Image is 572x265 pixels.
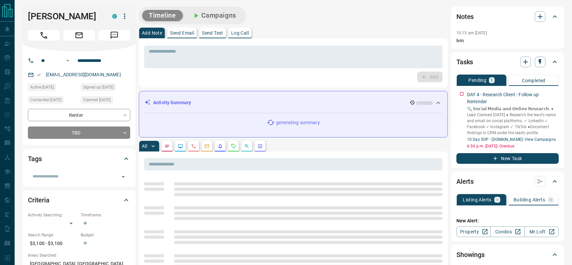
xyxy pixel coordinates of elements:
[37,73,41,77] svg: Email Verified
[83,84,114,91] span: Signed up [DATE]
[456,37,559,44] p: lvm
[467,143,559,149] p: 6:34 p.m. [DATE] - Overdue
[456,217,559,224] p: New Alert:
[204,143,210,149] svg: Emails
[144,97,442,109] div: Activity Summary
[467,137,556,142] a: 10 Day SOP - [DOMAIN_NAME]- View Campaigns
[178,143,183,149] svg: Lead Browsing Activity
[28,84,77,93] div: Sun Aug 10 2025
[257,143,263,149] svg: Agent Actions
[514,197,545,202] p: Building Alerts
[164,143,170,149] svg: Notes
[456,226,491,237] a: Property
[112,14,117,19] div: condos.ca
[63,30,95,41] span: Email
[142,31,162,35] p: Add Note
[522,78,545,83] p: Completed
[28,151,130,167] div: Tags
[276,119,320,126] p: generating summary
[170,31,194,35] p: Send Email
[468,78,486,83] p: Pending
[81,96,130,106] div: Wed Jul 30 2025
[98,30,130,41] span: Message
[456,247,559,263] div: Showings
[524,226,559,237] a: Mr.Loft
[81,84,130,93] div: Wed Jul 30 2025
[28,238,77,249] p: $3,100 - $3,100
[28,96,77,106] div: Wed Aug 06 2025
[28,153,42,164] h2: Tags
[142,10,183,21] button: Timeline
[28,212,77,218] p: Actively Searching:
[490,226,524,237] a: Condos
[231,31,249,35] p: Log Call
[218,143,223,149] svg: Listing Alerts
[456,54,559,70] div: Tasks
[28,11,102,22] h1: [PERSON_NAME]
[490,78,493,83] p: 1
[28,195,49,205] h2: Criteria
[28,192,130,208] div: Criteria
[231,143,236,149] svg: Requests
[185,10,243,21] button: Campaigns
[244,143,249,149] svg: Opportunities
[456,11,474,22] h2: Notes
[191,143,196,149] svg: Calls
[28,127,130,139] div: TBD
[64,57,72,65] button: Open
[467,106,559,136] p: 🔍 𝗦𝗼𝗰𝗶𝗮𝗹 𝗠𝗲𝗱𝗶𝗮 𝗮𝗻𝗱 𝗢𝗻𝗹𝗶𝗻𝗲 𝗥𝗲𝘀𝗲𝗮𝗿𝗰𝗵. ● Lead Claimed [DATE] ● Research the lead's name and email on...
[83,97,111,103] span: Claimed [DATE]
[456,57,473,67] h2: Tasks
[456,9,559,25] div: Notes
[142,144,147,148] p: All
[81,232,130,238] p: Budget:
[456,176,474,187] h2: Alerts
[119,172,128,181] button: Open
[456,173,559,189] div: Alerts
[30,97,61,103] span: Contacted [DATE]
[202,31,223,35] p: Send Text
[28,252,130,258] p: Areas Searched:
[153,99,191,106] p: Activity Summary
[456,249,485,260] h2: Showings
[28,232,77,238] p: Search Range:
[456,31,487,35] p: 10:15 am [DATE]
[46,72,121,77] a: [EMAIL_ADDRESS][DOMAIN_NAME]
[81,212,130,218] p: Timeframe:
[467,91,559,105] p: DAY 4 - Research Client - Follow up Reminder
[30,84,54,91] span: Active [DATE]
[456,153,559,164] button: New Task
[463,197,492,202] p: Listing Alerts
[28,30,60,41] span: Call
[28,109,130,121] div: Renter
